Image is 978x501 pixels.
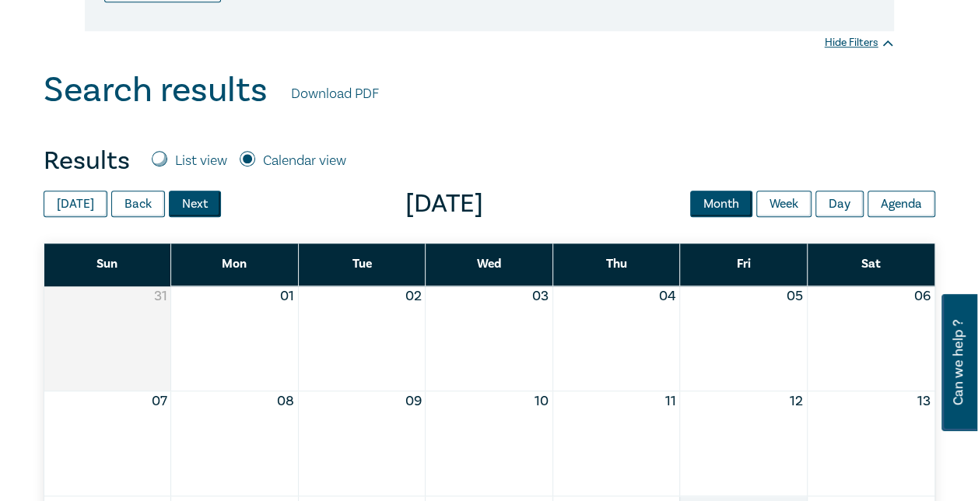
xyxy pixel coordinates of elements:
button: 01 [280,286,294,307]
span: Wed [477,256,501,272]
button: 08 [277,391,294,412]
span: Mon [222,256,247,272]
button: 07 [152,391,167,412]
span: [DATE] [221,188,668,219]
button: 31 [154,286,167,307]
span: Sat [861,256,881,272]
button: 06 [913,286,930,307]
span: Can we help ? [951,303,966,422]
button: Agenda [868,191,935,217]
h1: Search results [44,70,268,110]
button: Back [111,191,165,217]
button: Month [690,191,752,217]
button: 04 [659,286,676,307]
button: [DATE] [44,191,107,217]
button: Next [169,191,221,217]
button: 09 [405,391,422,412]
label: Calendar view [263,151,346,171]
button: 11 [665,391,676,412]
button: 12 [790,391,803,412]
label: List view [175,151,227,171]
h4: Results [44,145,130,177]
button: 10 [535,391,549,412]
span: Fri [737,256,751,272]
button: Day [815,191,864,217]
button: 13 [917,391,930,412]
div: Hide Filters [825,35,894,51]
button: 02 [405,286,422,307]
a: Download PDF [291,84,379,104]
button: 03 [532,286,549,307]
span: Thu [606,256,627,272]
span: Sun [96,256,117,272]
button: 05 [787,286,803,307]
button: Week [756,191,811,217]
span: Tue [352,256,371,272]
